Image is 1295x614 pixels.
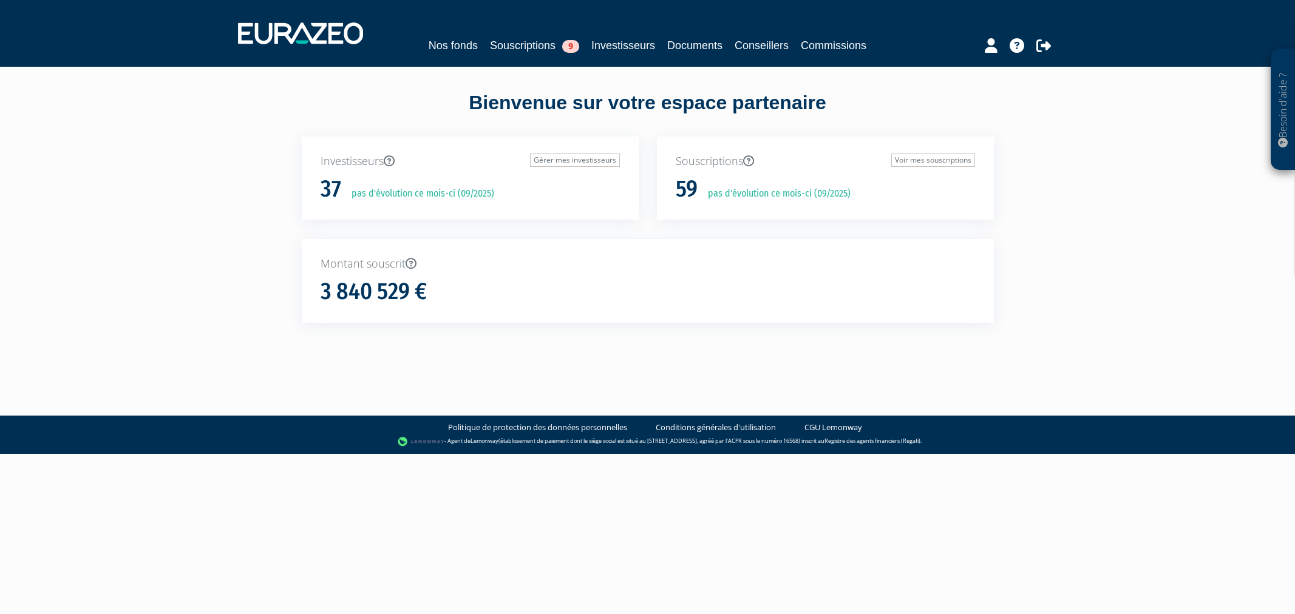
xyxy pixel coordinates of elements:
[448,422,627,433] a: Politique de protection des données personnelles
[398,436,444,448] img: logo-lemonway.png
[735,37,789,54] a: Conseillers
[804,422,862,433] a: CGU Lemonway
[238,22,363,44] img: 1732889491-logotype_eurazeo_blanc_rvb.png
[321,177,341,202] h1: 37
[824,437,920,445] a: Registre des agents financiers (Regafi)
[429,37,478,54] a: Nos fonds
[293,89,1003,137] div: Bienvenue sur votre espace partenaire
[801,37,866,54] a: Commissions
[471,437,498,445] a: Lemonway
[562,40,579,53] span: 9
[891,153,975,167] a: Voir mes souscriptions
[667,37,722,54] a: Documents
[321,256,975,272] p: Montant souscrit
[591,37,655,54] a: Investisseurs
[321,153,620,169] p: Investisseurs
[676,153,975,169] p: Souscriptions
[676,177,698,202] h1: 59
[12,436,1283,448] div: - Agent de (établissement de paiement dont le siège social est situé au [STREET_ADDRESS], agréé p...
[1276,55,1290,164] p: Besoin d'aide ?
[321,279,427,305] h1: 3 840 529 €
[699,187,851,201] p: pas d'évolution ce mois-ci (09/2025)
[530,153,620,167] a: Gérer mes investisseurs
[656,422,776,433] a: Conditions générales d'utilisation
[490,37,579,54] a: Souscriptions9
[343,187,494,201] p: pas d'évolution ce mois-ci (09/2025)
